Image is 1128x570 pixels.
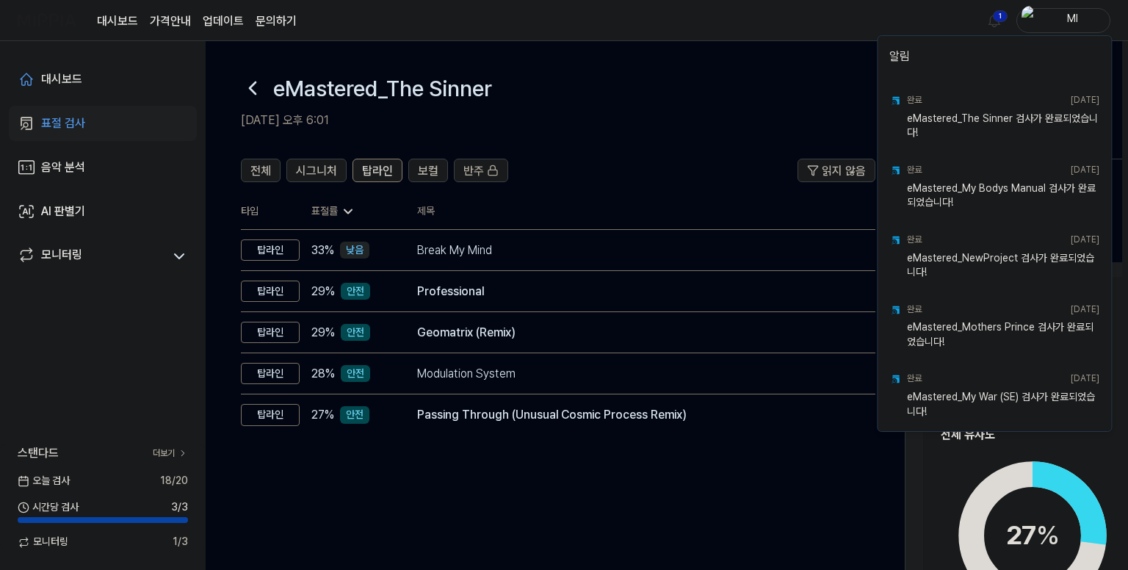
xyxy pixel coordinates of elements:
div: [DATE] [1071,303,1099,316]
img: test result icon [889,304,901,316]
div: [DATE] [1071,94,1099,107]
div: eMastered_Mothers Prince 검사가 완료되었습니다! [907,320,1099,350]
div: eMastered_The Sinner 검사가 완료되었습니다! [907,112,1099,141]
img: test result icon [889,165,901,176]
img: test result icon [889,373,901,385]
div: 알림 [881,39,1108,80]
div: 완료 [907,94,922,107]
div: eMastered_NewProject 검사가 완료되었습니다! [907,251,1099,281]
img: test result icon [889,234,901,246]
div: [DATE] [1071,234,1099,246]
div: eMastered_My War (SE) 검사가 완료되었습니다! [907,390,1099,419]
div: eMastered_My Bodys Manual 검사가 완료되었습니다! [907,181,1099,211]
img: test result icon [889,95,901,107]
div: [DATE] [1071,164,1099,176]
div: 완료 [907,303,922,316]
div: 완료 [907,372,922,385]
div: 완료 [907,164,922,176]
div: 완료 [907,234,922,246]
div: [DATE] [1071,372,1099,385]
